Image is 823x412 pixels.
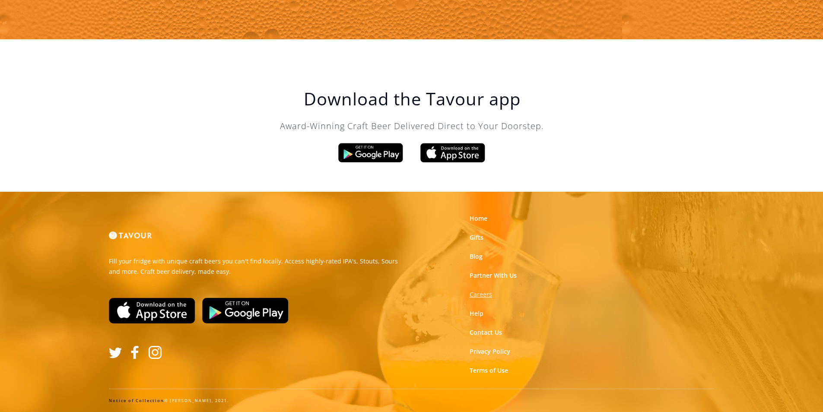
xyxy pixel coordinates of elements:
div: © [PERSON_NAME], 2021. [109,398,715,404]
a: Contact Us [470,328,502,337]
a: Home [470,214,487,223]
p: Fill your fridge with unique craft beers you can't find locally. Access highly-rated IPA's, Stout... [109,256,405,277]
a: Notice of Collection [109,398,164,403]
a: Careers [470,290,492,299]
a: Blog [470,252,483,261]
p: Award-Winning Craft Beer Delivered Direct to Your Doorstep. [239,120,585,133]
a: Gifts [470,233,483,242]
a: Terms of Use [470,366,508,375]
strong: Careers [470,290,492,298]
a: Privacy Policy [470,347,510,356]
a: Help [470,309,483,318]
a: Partner With Us [470,271,517,280]
h1: Download the Tavour app [239,89,585,109]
